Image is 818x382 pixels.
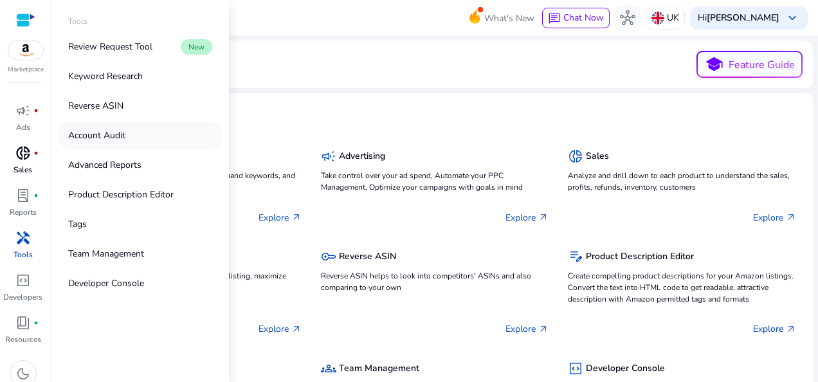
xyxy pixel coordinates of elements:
span: fiber_manual_record [33,150,39,156]
span: chat [548,12,561,25]
h5: Reverse ASIN [339,251,396,262]
button: chatChat Now [542,8,610,28]
p: Sales [14,164,32,176]
h5: Product Description Editor [586,251,694,262]
span: keyboard_arrow_down [785,10,800,26]
p: Ads [16,122,30,133]
p: Tools [14,249,33,260]
p: Developers [3,291,42,303]
button: hub [615,5,641,31]
span: fiber_manual_record [33,320,39,325]
p: Product Description Editor [68,188,174,201]
span: lab_profile [15,188,31,203]
span: edit_note [568,249,583,264]
span: campaign [321,149,336,164]
p: Take control over your ad spend, Automate your PPC Management, Optimize your campaigns with goals... [321,170,549,193]
span: arrow_outward [786,324,796,334]
p: Tools [68,15,87,27]
p: Explore [505,211,549,224]
span: arrow_outward [291,212,302,223]
p: Advanced Reports [68,158,141,172]
p: Explore [505,322,549,336]
p: Tags [68,217,87,231]
h5: Team Management [339,363,419,374]
p: Team Management [68,247,144,260]
p: Marketplace [8,65,44,75]
p: Reverse ASIN [68,99,123,113]
p: Analyze and drill down to each product to understand the sales, profits, refunds, inventory, cust... [568,170,796,193]
button: schoolFeature Guide [696,51,803,78]
span: arrow_outward [538,324,549,334]
p: Explore [753,322,796,336]
p: Explore [753,211,796,224]
p: Explore [259,322,302,336]
p: Feature Guide [729,57,795,73]
span: fiber_manual_record [33,193,39,198]
span: donut_small [15,145,31,161]
p: Resources [5,334,41,345]
b: [PERSON_NAME] [707,12,779,24]
h5: Sales [586,151,609,162]
span: arrow_outward [538,212,549,223]
span: school [705,55,723,74]
span: fiber_manual_record [33,108,39,113]
span: arrow_outward [786,212,796,223]
h5: Developer Console [586,363,665,374]
span: arrow_outward [291,324,302,334]
span: handyman [15,230,31,246]
p: Reports [10,206,37,218]
p: Account Audit [68,129,125,142]
span: Chat Now [563,12,604,24]
span: dark_mode [15,366,31,381]
img: amazon.svg [8,41,43,60]
span: What's New [484,7,534,30]
span: book_4 [15,315,31,331]
p: Reverse ASIN helps to look into competitors' ASINs and also comparing to your own [321,270,549,293]
span: key [321,249,336,264]
span: groups [321,361,336,376]
span: hub [620,10,635,26]
span: code_blocks [568,361,583,376]
span: code_blocks [15,273,31,288]
p: Create compelling product descriptions for your Amazon listings. Convert the text into HTML code ... [568,270,796,305]
p: Explore [259,211,302,224]
p: Keyword Research [68,69,143,83]
img: uk.svg [651,12,664,24]
p: Developer Console [68,277,144,290]
span: New [181,39,212,55]
span: donut_small [568,149,583,164]
p: Review Request Tool [68,40,152,53]
p: Hi [698,14,779,23]
p: UK [667,6,679,29]
h5: Advertising [339,151,385,162]
span: campaign [15,103,31,118]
